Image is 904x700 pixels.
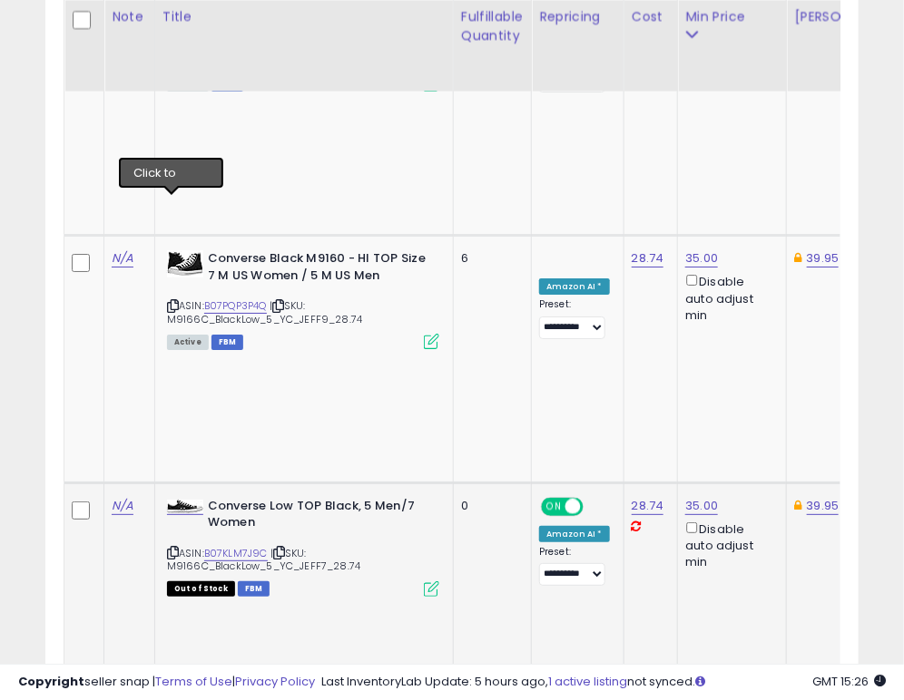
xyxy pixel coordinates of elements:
[167,250,439,347] div: ASIN:
[162,7,446,26] div: Title
[632,249,664,267] a: 28.74
[685,519,772,571] div: Disable auto adjust min
[18,673,84,690] strong: Copyright
[204,298,267,314] a: B07PQP3P4Q
[322,674,886,691] div: Last InventoryLab Update: 5 hours ago, not synced.
[461,7,524,45] div: Fulfillable Quantity
[807,249,840,267] a: 39.95
[807,497,840,515] a: 39.95
[539,298,610,339] div: Preset:
[18,674,315,691] div: seller snap | |
[167,546,360,573] span: | SKU: M9166C_BlackLow_5_YC_JEFF7_28.74
[235,673,315,690] a: Privacy Policy
[112,497,133,515] a: N/A
[238,581,270,597] span: FBM
[632,497,664,515] a: 28.74
[539,526,610,542] div: Amazon AI *
[685,497,718,515] a: 35.00
[581,499,610,514] span: OFF
[112,249,133,267] a: N/A
[461,498,517,514] div: 0
[685,7,779,26] div: Min Price
[539,546,610,587] div: Preset:
[539,278,610,295] div: Amazon AI *
[543,499,565,514] span: ON
[112,7,147,26] div: Note
[549,673,628,690] a: 1 active listing
[167,500,203,513] img: 31EBBVwkAtL._SL40_.jpg
[167,335,209,350] span: All listings currently available for purchase on Amazon
[208,498,428,536] b: Converse Low TOP Black, 5 Men/7 Women
[211,335,244,350] span: FBM
[812,673,886,690] span: 2025-09-10 15:26 GMT
[167,498,439,595] div: ASIN:
[155,673,232,690] a: Terms of Use
[685,271,772,324] div: Disable auto adjust min
[794,7,902,26] div: [PERSON_NAME]
[685,249,718,267] a: 35.00
[167,581,235,597] span: All listings that are currently out of stock and unavailable for purchase on Amazon
[461,250,517,267] div: 6
[208,250,428,288] b: Converse Black M9160 - HI TOP Size 7 M US Women / 5 M US Men
[167,250,203,277] img: 412ccS3NmRL._SL40_.jpg
[632,7,671,26] div: Cost
[539,7,616,26] div: Repricing
[204,546,268,561] a: B07KLM7J9C
[167,298,362,326] span: | SKU: M9166C_BlackLow_5_YC_JEFF9_28.74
